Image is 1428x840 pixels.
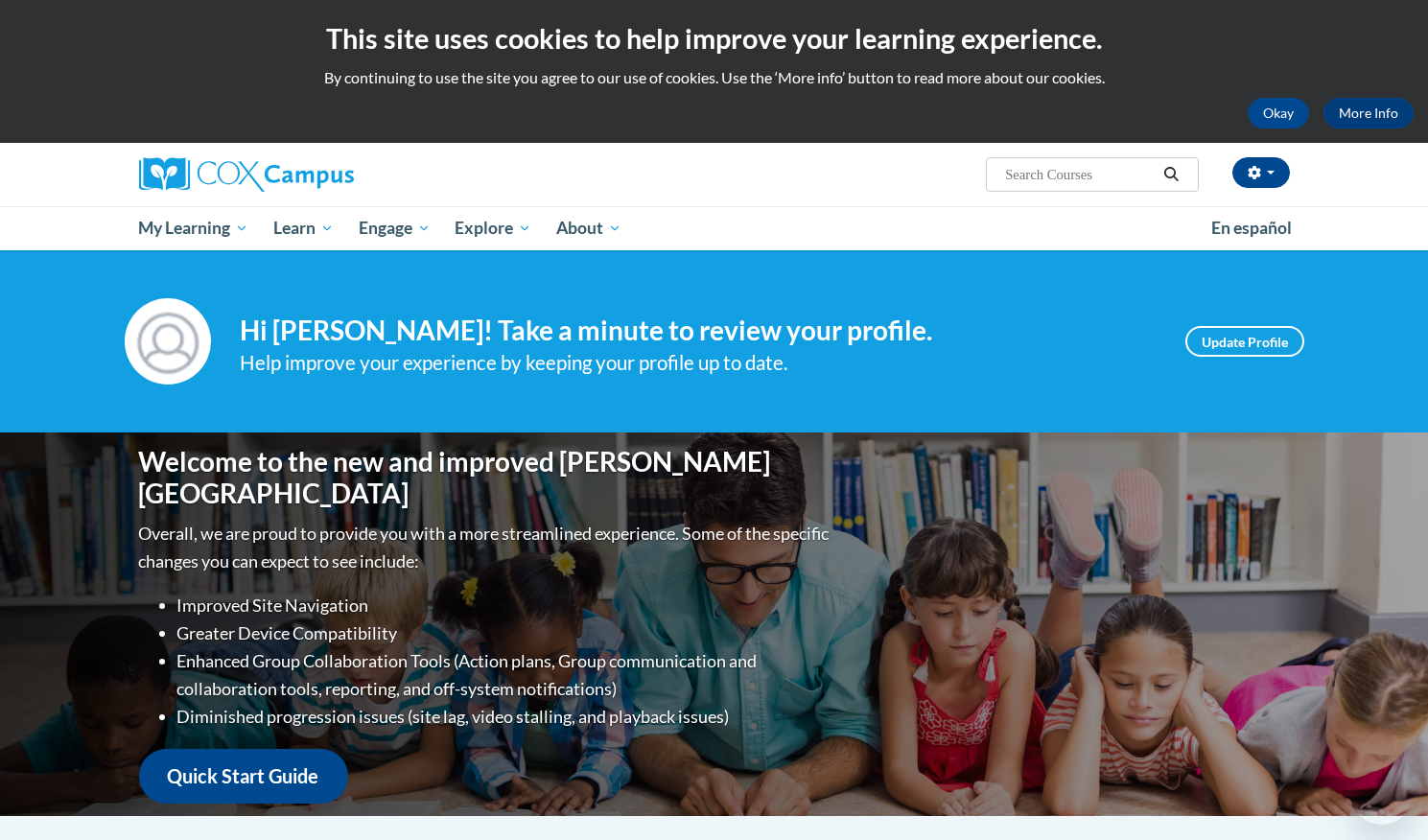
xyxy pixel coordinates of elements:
[139,749,348,804] a: Quick Start Guide
[346,206,443,250] a: Engage
[139,157,354,192] img: Cox Campus
[177,647,834,703] li: Enhanced Group Collaboration Tools (Action plans, Group communication and collaboration tools, re...
[1199,208,1304,248] a: En español
[556,217,621,240] span: About
[273,217,334,240] span: Learn
[177,592,834,619] li: Improved Site Navigation
[1157,163,1185,186] button: Search
[261,206,346,250] a: Learn
[1323,98,1414,128] a: More Info
[1003,163,1157,186] input: Search Courses
[455,217,531,240] span: Explore
[544,206,634,250] a: About
[110,206,1319,250] div: Main menu
[139,520,834,575] p: Overall, we are proud to provide you with a more streamlined experience. Some of the specific cha...
[138,217,248,240] span: My Learning
[1232,157,1290,188] button: Account Settings
[127,206,262,250] a: My Learning
[442,206,544,250] a: Explore
[1248,98,1309,128] button: Okay
[177,703,834,731] li: Diminished progression issues (site lag, video stalling, and playback issues)
[139,446,834,510] h1: Welcome to the new and improved [PERSON_NAME][GEOGRAPHIC_DATA]
[14,19,1414,58] h2: This site uses cookies to help improve your learning experience.
[125,298,211,385] img: Profile Image
[1351,763,1413,825] iframe: Button to launch messaging window
[177,619,834,647] li: Greater Device Compatibility
[359,217,431,240] span: Engage
[1211,218,1292,238] span: En español
[1185,326,1304,357] a: Update Profile
[240,315,1157,347] h4: Hi [PERSON_NAME]! Take a minute to review your profile.
[139,157,503,192] a: Cox Campus
[240,347,1157,379] div: Help improve your experience by keeping your profile up to date.
[14,67,1414,88] p: By continuing to use the site you agree to our use of cookies. Use the ‘More info’ button to read...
